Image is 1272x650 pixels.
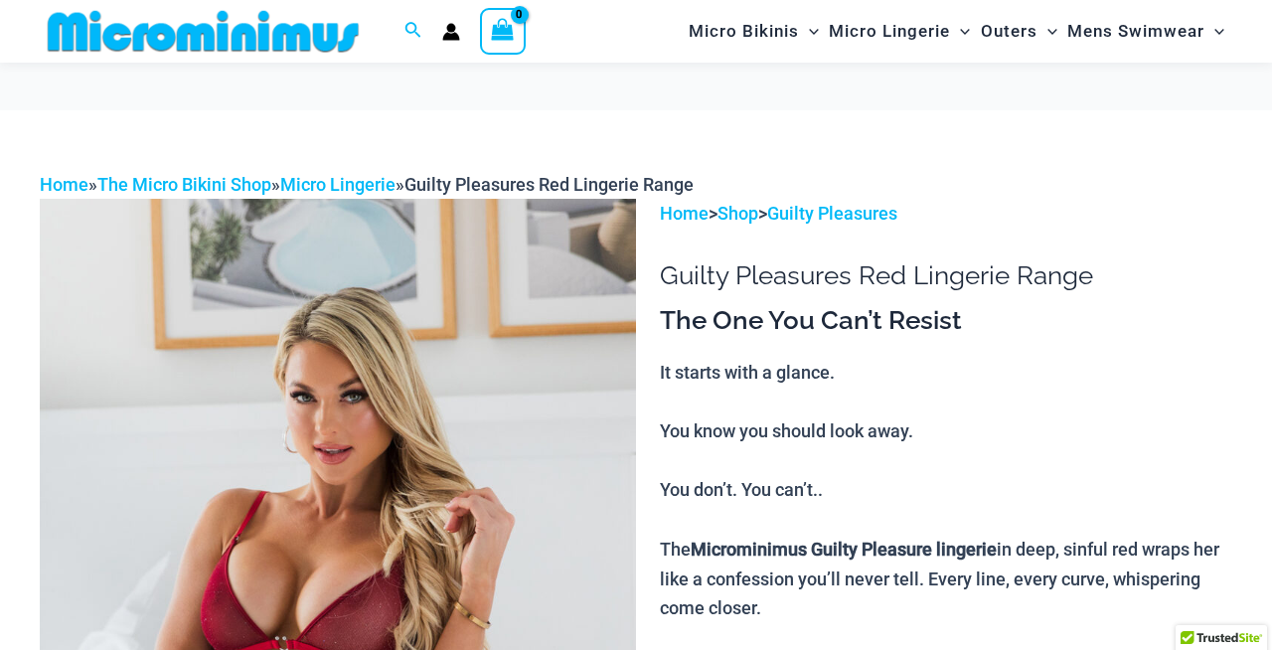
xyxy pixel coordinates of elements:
a: Mens SwimwearMenu ToggleMenu Toggle [1062,6,1229,57]
a: OutersMenu ToggleMenu Toggle [976,6,1062,57]
a: Micro Lingerie [280,174,396,195]
span: Micro Bikinis [689,6,799,57]
span: Mens Swimwear [1067,6,1204,57]
a: The Micro Bikini Shop [97,174,271,195]
h3: The One You Can’t Resist [660,304,1232,338]
a: Account icon link [442,23,460,41]
a: Home [40,174,88,195]
a: Search icon link [404,19,422,44]
span: Menu Toggle [1204,6,1224,57]
img: MM SHOP LOGO FLAT [40,9,367,54]
nav: Site Navigation [681,3,1232,60]
span: Guilty Pleasures Red Lingerie Range [404,174,694,195]
a: View Shopping Cart, empty [480,8,526,54]
a: Micro LingerieMenu ToggleMenu Toggle [824,6,975,57]
h1: Guilty Pleasures Red Lingerie Range [660,260,1232,291]
a: Home [660,203,709,224]
a: Shop [717,203,758,224]
span: Menu Toggle [799,6,819,57]
a: Guilty Pleasures [767,203,897,224]
span: » » » [40,174,694,195]
b: Microminimus Guilty Pleasure lingerie [691,539,997,560]
span: Micro Lingerie [829,6,950,57]
span: Menu Toggle [1037,6,1057,57]
span: Outers [981,6,1037,57]
a: Micro BikinisMenu ToggleMenu Toggle [684,6,824,57]
p: > > [660,199,1232,229]
span: Menu Toggle [950,6,970,57]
